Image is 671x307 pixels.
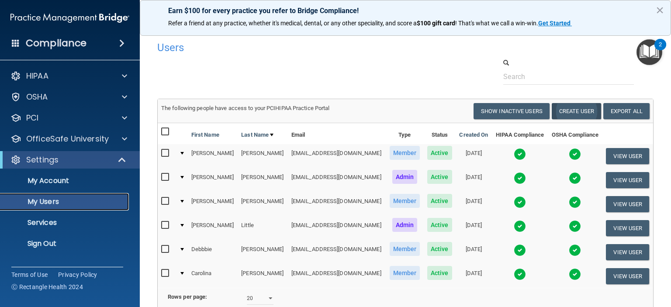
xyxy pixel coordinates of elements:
p: OSHA [26,92,48,102]
a: Settings [10,155,127,165]
button: View User [606,196,649,212]
a: HIPAA [10,71,127,81]
img: PMB logo [10,9,129,27]
td: [PERSON_NAME] [188,216,238,240]
span: Active [427,146,452,160]
td: [DATE] [456,264,492,288]
img: tick.e7d51cea.svg [514,244,526,256]
td: [DATE] [456,216,492,240]
td: [EMAIL_ADDRESS][DOMAIN_NAME] [288,144,386,168]
a: Export All [603,103,650,119]
span: Active [427,218,452,232]
h4: Users [157,42,441,53]
span: Admin [392,170,418,184]
p: Services [6,218,125,227]
span: The following people have access to your PCIHIPAA Practice Portal [161,105,330,111]
th: HIPAA Compliance [492,123,548,144]
td: [DATE] [456,240,492,264]
a: Created On [459,130,488,140]
td: [PERSON_NAME] [238,264,288,288]
td: [PERSON_NAME] [238,192,288,216]
td: [EMAIL_ADDRESS][DOMAIN_NAME] [288,264,386,288]
button: View User [606,148,649,164]
th: Type [386,123,424,144]
td: [DATE] [456,192,492,216]
td: [EMAIL_ADDRESS][DOMAIN_NAME] [288,240,386,264]
p: PCI [26,113,38,123]
button: View User [606,268,649,284]
p: HIPAA [26,71,48,81]
span: Refer a friend at any practice, whether it's medical, dental, or any other speciality, and score a [168,20,417,27]
th: OSHA Compliance [548,123,602,144]
a: OfficeSafe University [10,134,127,144]
td: Little [238,216,288,240]
strong: $100 gift card [417,20,455,27]
img: tick.e7d51cea.svg [569,220,581,232]
td: [EMAIL_ADDRESS][DOMAIN_NAME] [288,216,386,240]
th: Status [424,123,456,144]
span: Member [390,146,420,160]
span: Active [427,242,452,256]
td: [PERSON_NAME] [238,168,288,192]
td: Carolina [188,264,238,288]
td: [PERSON_NAME] [238,144,288,168]
a: OSHA [10,92,127,102]
th: Email [288,123,386,144]
button: View User [606,244,649,260]
span: Member [390,194,420,208]
a: Terms of Use [11,270,48,279]
img: tick.e7d51cea.svg [514,268,526,280]
span: Active [427,266,452,280]
a: First Name [191,130,219,140]
p: Settings [26,155,59,165]
td: [EMAIL_ADDRESS][DOMAIN_NAME] [288,192,386,216]
button: View User [606,172,649,188]
td: [PERSON_NAME] [238,240,288,264]
img: tick.e7d51cea.svg [514,196,526,208]
td: [DATE] [456,168,492,192]
b: Rows per page: [168,293,207,300]
td: [PERSON_NAME] [188,144,238,168]
span: ! That's what we call a win-win. [455,20,538,27]
img: tick.e7d51cea.svg [569,172,581,184]
input: Search [503,69,634,85]
button: Show Inactive Users [474,103,550,119]
td: [DATE] [456,144,492,168]
td: [PERSON_NAME] [188,192,238,216]
a: PCI [10,113,127,123]
p: Sign Out [6,239,125,248]
img: tick.e7d51cea.svg [514,148,526,160]
p: OfficeSafe University [26,134,109,144]
a: Last Name [241,130,273,140]
a: Get Started [538,20,572,27]
a: Privacy Policy [58,270,97,279]
span: Member [390,266,420,280]
span: Admin [392,218,418,232]
td: [EMAIL_ADDRESS][DOMAIN_NAME] [288,168,386,192]
img: tick.e7d51cea.svg [569,244,581,256]
img: tick.e7d51cea.svg [514,172,526,184]
span: Ⓒ Rectangle Health 2024 [11,283,83,291]
button: View User [606,220,649,236]
p: My Users [6,197,125,206]
td: Debbbie [188,240,238,264]
span: Active [427,170,452,184]
img: tick.e7d51cea.svg [569,148,581,160]
p: Earn $100 for every practice you refer to Bridge Compliance! [168,7,643,15]
td: [PERSON_NAME] [188,168,238,192]
button: Create User [552,103,601,119]
span: Member [390,242,420,256]
h4: Compliance [26,37,86,49]
div: 2 [659,45,662,56]
button: Close [656,3,664,17]
img: tick.e7d51cea.svg [569,268,581,280]
span: Active [427,194,452,208]
img: tick.e7d51cea.svg [514,220,526,232]
img: tick.e7d51cea.svg [569,196,581,208]
p: My Account [6,176,125,185]
strong: Get Started [538,20,571,27]
button: Open Resource Center, 2 new notifications [636,39,662,65]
